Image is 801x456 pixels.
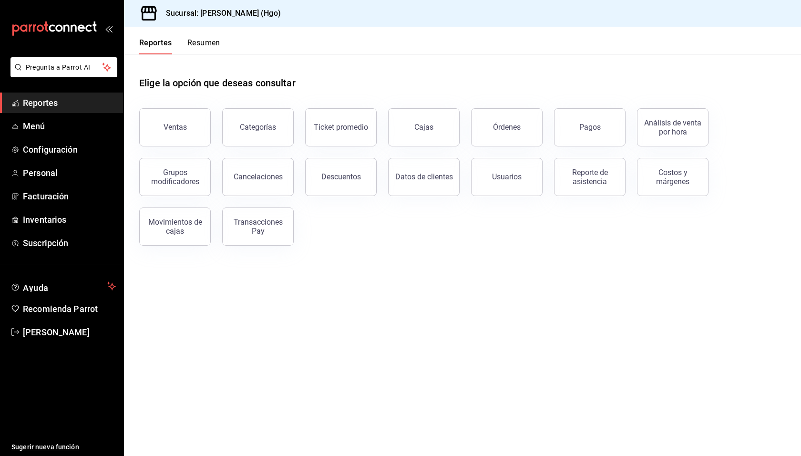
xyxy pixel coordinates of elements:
[23,326,116,339] span: [PERSON_NAME]
[26,62,103,73] span: Pregunta a Parrot AI
[23,237,116,249] span: Suscripción
[23,120,116,133] span: Menú
[139,76,296,90] h1: Elige la opción que deseas consultar
[305,108,377,146] button: Ticket promedio
[164,123,187,132] div: Ventas
[579,123,601,132] div: Pagos
[240,123,276,132] div: Categorías
[145,218,205,236] div: Movimientos de cajas
[228,218,288,236] div: Transacciones Pay
[222,207,294,246] button: Transacciones Pay
[222,108,294,146] button: Categorías
[492,172,522,181] div: Usuarios
[222,158,294,196] button: Cancelaciones
[471,108,543,146] button: Órdenes
[187,38,220,54] button: Resumen
[11,442,116,452] span: Sugerir nueva función
[388,108,460,146] a: Cajas
[23,96,116,109] span: Reportes
[643,168,702,186] div: Costos y márgenes
[234,172,283,181] div: Cancelaciones
[23,143,116,156] span: Configuración
[10,57,117,77] button: Pregunta a Parrot AI
[7,69,117,79] a: Pregunta a Parrot AI
[23,213,116,226] span: Inventarios
[158,8,281,19] h3: Sucursal: [PERSON_NAME] (Hgo)
[554,108,626,146] button: Pagos
[637,158,709,196] button: Costos y márgenes
[139,38,172,54] button: Reportes
[314,123,368,132] div: Ticket promedio
[139,38,220,54] div: navigation tabs
[139,108,211,146] button: Ventas
[643,118,702,136] div: Análisis de venta por hora
[637,108,709,146] button: Análisis de venta por hora
[23,190,116,203] span: Facturación
[493,123,521,132] div: Órdenes
[388,158,460,196] button: Datos de clientes
[23,280,103,292] span: Ayuda
[105,25,113,32] button: open_drawer_menu
[554,158,626,196] button: Reporte de asistencia
[23,166,116,179] span: Personal
[321,172,361,181] div: Descuentos
[395,172,453,181] div: Datos de clientes
[139,158,211,196] button: Grupos modificadores
[305,158,377,196] button: Descuentos
[560,168,619,186] div: Reporte de asistencia
[145,168,205,186] div: Grupos modificadores
[471,158,543,196] button: Usuarios
[414,122,434,133] div: Cajas
[23,302,116,315] span: Recomienda Parrot
[139,207,211,246] button: Movimientos de cajas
